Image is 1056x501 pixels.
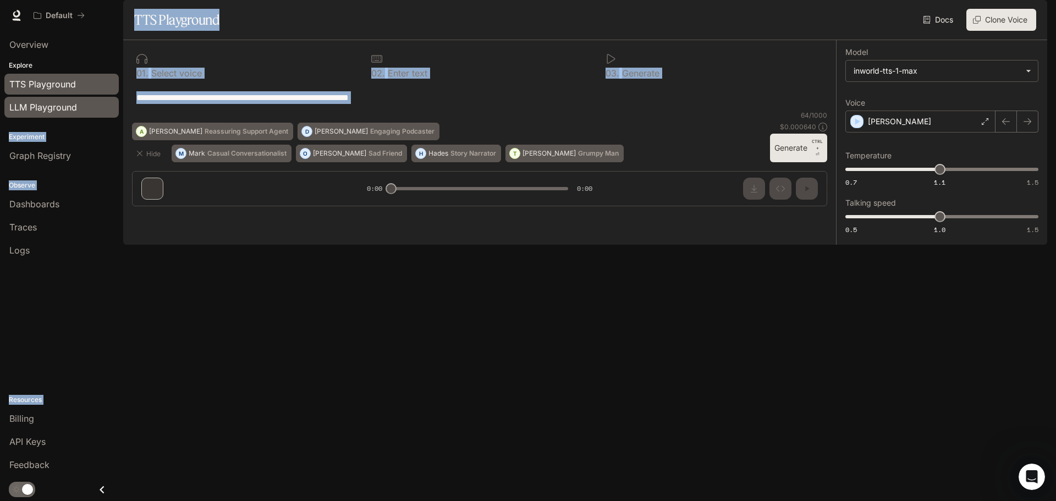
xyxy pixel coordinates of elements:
[296,145,407,162] button: O[PERSON_NAME]Sad Friend
[770,134,827,162] button: GenerateCTRL +⏎
[148,69,202,78] p: Select voice
[176,145,186,162] div: M
[845,199,896,207] p: Talking speed
[132,123,293,140] button: A[PERSON_NAME]Reassuring Support Agent
[132,145,167,162] button: Hide
[780,122,816,131] p: $ 0.000640
[450,150,496,157] p: Story Narrator
[205,128,288,135] p: Reassuring Support Agent
[845,225,857,234] span: 0.5
[812,138,823,158] p: ⏎
[966,9,1036,31] button: Clone Voice
[428,150,448,157] p: Hades
[172,145,291,162] button: MMarkCasual Conversationalist
[369,150,402,157] p: Sad Friend
[606,69,619,78] p: 0 3 .
[934,225,945,234] span: 1.0
[313,150,366,157] p: [PERSON_NAME]
[189,150,205,157] p: Mark
[300,145,310,162] div: O
[136,123,146,140] div: A
[411,145,501,162] button: HHadesStory Narrator
[921,9,958,31] a: Docs
[370,128,435,135] p: Engaging Podcaster
[522,150,576,157] p: [PERSON_NAME]
[385,69,427,78] p: Enter text
[510,145,520,162] div: T
[801,111,827,120] p: 64 / 1000
[1027,225,1038,234] span: 1.5
[136,69,148,78] p: 0 1 .
[845,152,892,159] p: Temperature
[302,123,312,140] div: D
[149,128,202,135] p: [PERSON_NAME]
[845,99,865,107] p: Voice
[868,116,931,127] p: [PERSON_NAME]
[134,9,219,31] h1: TTS Playground
[1019,464,1045,490] iframe: Intercom live chat
[416,145,426,162] div: H
[812,138,823,151] p: CTRL +
[46,11,73,20] p: Default
[934,178,945,187] span: 1.1
[207,150,287,157] p: Casual Conversationalist
[298,123,439,140] button: D[PERSON_NAME]Engaging Podcaster
[29,4,90,26] button: All workspaces
[619,69,659,78] p: Generate
[846,60,1038,81] div: inworld-tts-1-max
[845,178,857,187] span: 0.7
[578,150,619,157] p: Grumpy Man
[845,48,868,56] p: Model
[505,145,624,162] button: T[PERSON_NAME]Grumpy Man
[371,69,385,78] p: 0 2 .
[854,65,1020,76] div: inworld-tts-1-max
[1027,178,1038,187] span: 1.5
[315,128,368,135] p: [PERSON_NAME]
